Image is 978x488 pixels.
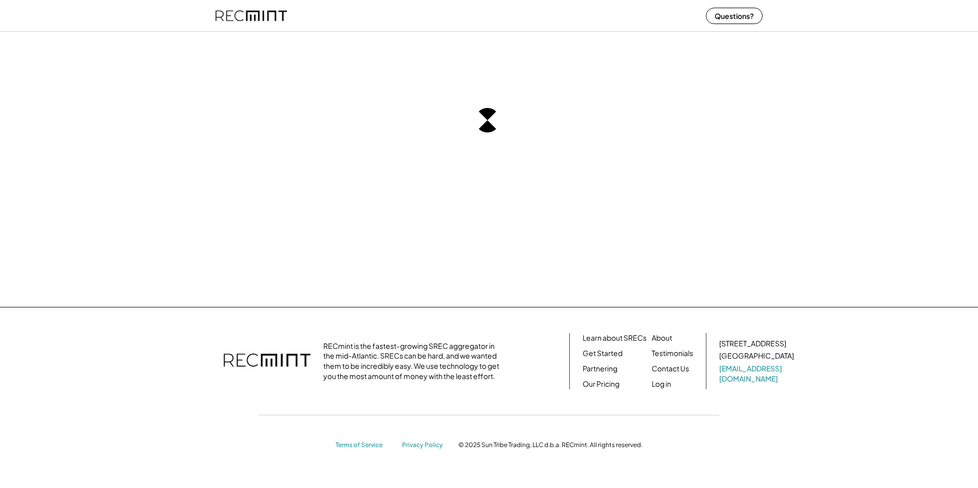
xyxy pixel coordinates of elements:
[583,364,617,374] a: Partnering
[583,379,619,389] a: Our Pricing
[719,339,786,349] div: [STREET_ADDRESS]
[719,364,796,384] a: [EMAIL_ADDRESS][DOMAIN_NAME]
[458,441,642,449] div: © 2025 Sun Tribe Trading, LLC d.b.a. RECmint. All rights reserved.
[652,348,693,359] a: Testimonials
[719,351,794,361] div: [GEOGRAPHIC_DATA]
[652,333,672,343] a: About
[215,2,287,29] img: recmint-logotype%403x%20%281%29.jpeg
[583,348,623,359] a: Get Started
[652,364,689,374] a: Contact Us
[706,8,763,24] button: Questions?
[224,343,310,379] img: recmint-logotype%403x.png
[652,379,671,389] a: Log in
[336,441,392,450] a: Terms of Service
[323,341,505,381] div: RECmint is the fastest-growing SREC aggregator in the mid-Atlantic. SRECs can be hard, and we wan...
[583,333,647,343] a: Learn about SRECs
[402,441,448,450] a: Privacy Policy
